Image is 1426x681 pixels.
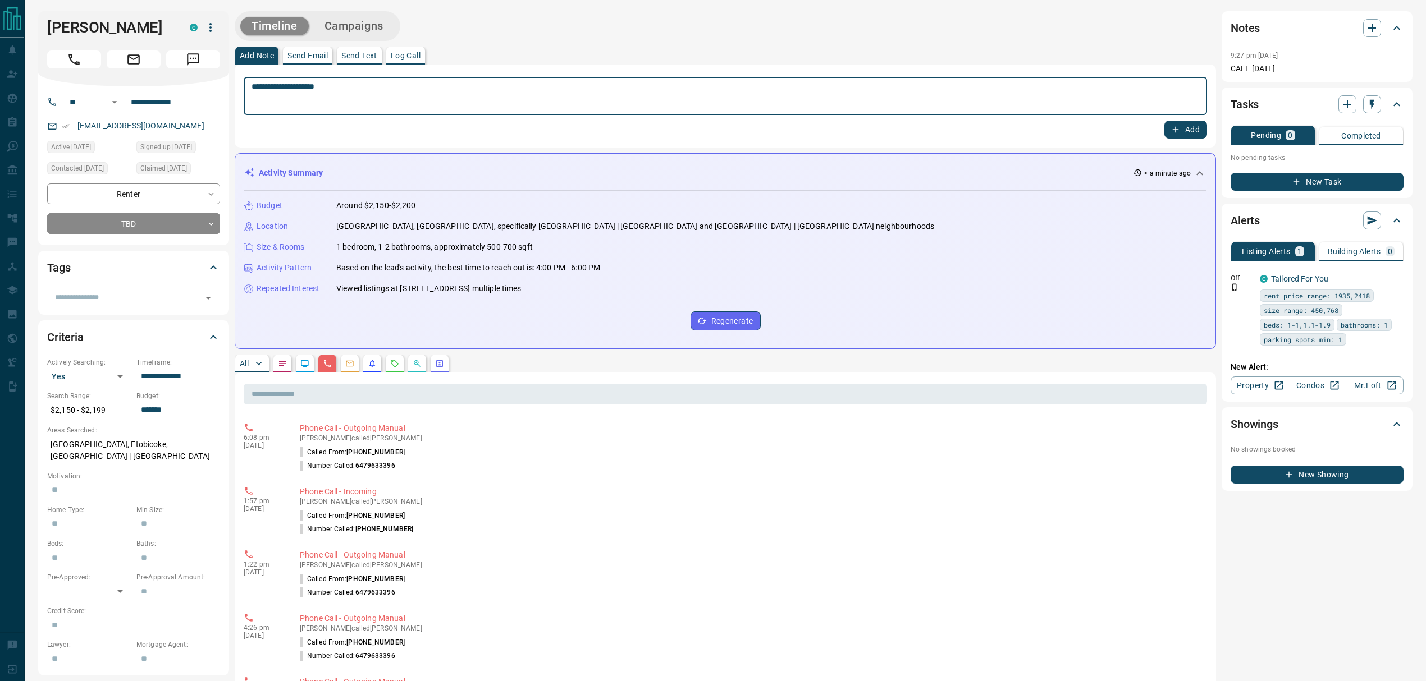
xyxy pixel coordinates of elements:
[244,624,283,632] p: 4:26 pm
[1231,273,1253,283] p: Off
[1231,376,1288,394] a: Property
[1271,274,1328,283] a: Tailored For You
[300,637,405,647] p: Called From:
[1144,168,1191,178] p: < a minute ago
[336,283,522,295] p: Viewed listings at [STREET_ADDRESS] multiple times
[47,162,131,178] div: Thu Oct 02 2025
[1164,121,1207,139] button: Add
[244,568,283,576] p: [DATE]
[1242,247,1291,255] p: Listing Alerts
[244,632,283,639] p: [DATE]
[336,241,533,253] p: 1 bedroom, 1-2 bathrooms, approximately 500-700 sqft
[1231,444,1404,454] p: No showings booked
[1231,149,1404,166] p: No pending tasks
[300,461,395,471] p: Number Called:
[47,19,173,36] h1: [PERSON_NAME]
[47,367,131,385] div: Yes
[1231,95,1259,113] h2: Tasks
[77,121,204,130] a: [EMAIL_ADDRESS][DOMAIN_NAME]
[244,163,1206,183] div: Activity Summary< a minute ago
[62,122,70,130] svg: Email Verified
[300,613,1203,624] p: Phone Call - Outgoing Manual
[1288,131,1292,139] p: 0
[355,462,395,470] span: 6479633396
[336,262,600,274] p: Based on the lead's activity, the best time to reach out is: 4:00 PM - 6:00 PM
[257,220,288,232] p: Location
[107,50,161,68] span: Email
[1231,207,1404,234] div: Alerts
[300,561,1203,569] p: [PERSON_NAME] called [PERSON_NAME]
[300,498,1203,505] p: [PERSON_NAME] called [PERSON_NAME]
[1231,63,1404,75] p: CALL [DATE]
[47,539,131,549] p: Beds:
[1231,361,1404,373] p: New Alert:
[136,639,220,650] p: Mortgage Agent:
[1297,247,1302,255] p: 1
[1341,319,1388,330] span: bathrooms: 1
[200,290,216,306] button: Open
[47,401,131,420] p: $2,150 - $2,199
[691,311,761,330] button: Regenerate
[278,359,287,368] svg: Notes
[259,167,323,179] p: Activity Summary
[1231,52,1278,59] p: 9:27 pm [DATE]
[1346,376,1404,394] a: Mr.Loft
[140,163,187,174] span: Claimed [DATE]
[345,359,354,368] svg: Emails
[47,606,220,616] p: Credit Score:
[47,572,131,582] p: Pre-Approved:
[47,505,131,515] p: Home Type:
[244,434,283,441] p: 6:08 pm
[1231,211,1260,229] h2: Alerts
[136,572,220,582] p: Pre-Approval Amount:
[1231,15,1404,42] div: Notes
[136,539,220,549] p: Baths:
[391,52,421,59] p: Log Call
[257,283,319,295] p: Repeated Interest
[300,574,405,584] p: Called From:
[136,391,220,401] p: Budget:
[1231,415,1278,433] h2: Showings
[435,359,444,368] svg: Agent Actions
[300,524,413,534] p: Number Called:
[355,525,414,533] span: [PHONE_NUMBER]
[368,359,377,368] svg: Listing Alerts
[47,425,220,435] p: Areas Searched:
[323,359,332,368] svg: Calls
[1264,290,1370,301] span: rent price range: 1935,2418
[51,163,104,174] span: Contacted [DATE]
[244,497,283,505] p: 1:57 pm
[1288,376,1346,394] a: Condos
[413,359,422,368] svg: Opportunities
[240,360,249,367] p: All
[1341,132,1381,140] p: Completed
[136,505,220,515] p: Min Size:
[47,324,220,351] div: Criteria
[336,200,416,211] p: Around $2,150-$2,200
[1231,466,1404,484] button: New Showing
[1328,247,1381,255] p: Building Alerts
[47,213,220,234] div: TBD
[47,183,220,204] div: Renter
[136,162,220,178] div: Fri Sep 26 2025
[47,471,220,481] p: Motivation:
[47,141,131,157] div: Sat Oct 04 2025
[346,575,405,583] span: [PHONE_NUMBER]
[300,549,1203,561] p: Phone Call - Outgoing Manual
[346,638,405,646] span: [PHONE_NUMBER]
[300,447,405,457] p: Called From:
[300,587,395,597] p: Number Called:
[1231,91,1404,118] div: Tasks
[355,588,395,596] span: 6479633396
[190,24,198,31] div: condos.ca
[336,220,934,232] p: [GEOGRAPHIC_DATA], [GEOGRAPHIC_DATA], specifically [GEOGRAPHIC_DATA] | [GEOGRAPHIC_DATA] and [GEO...
[346,448,405,456] span: [PHONE_NUMBER]
[136,141,220,157] div: Fri May 26 2023
[300,422,1203,434] p: Phone Call - Outgoing Manual
[51,141,91,153] span: Active [DATE]
[166,50,220,68] span: Message
[136,357,220,367] p: Timeframe:
[47,254,220,281] div: Tags
[108,95,121,109] button: Open
[47,357,131,367] p: Actively Searching:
